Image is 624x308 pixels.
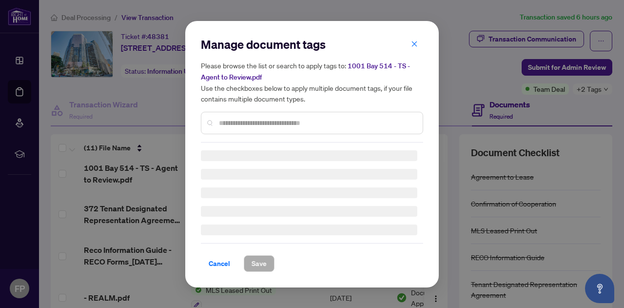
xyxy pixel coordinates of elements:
[201,255,238,272] button: Cancel
[201,62,410,82] span: 1001 Bay 514 - TS - Agent to Review.pdf
[201,37,423,52] h2: Manage document tags
[585,274,614,303] button: Open asap
[411,40,418,47] span: close
[244,255,274,272] button: Save
[209,256,230,271] span: Cancel
[201,60,423,104] h5: Please browse the list or search to apply tags to: Use the checkboxes below to apply multiple doc...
